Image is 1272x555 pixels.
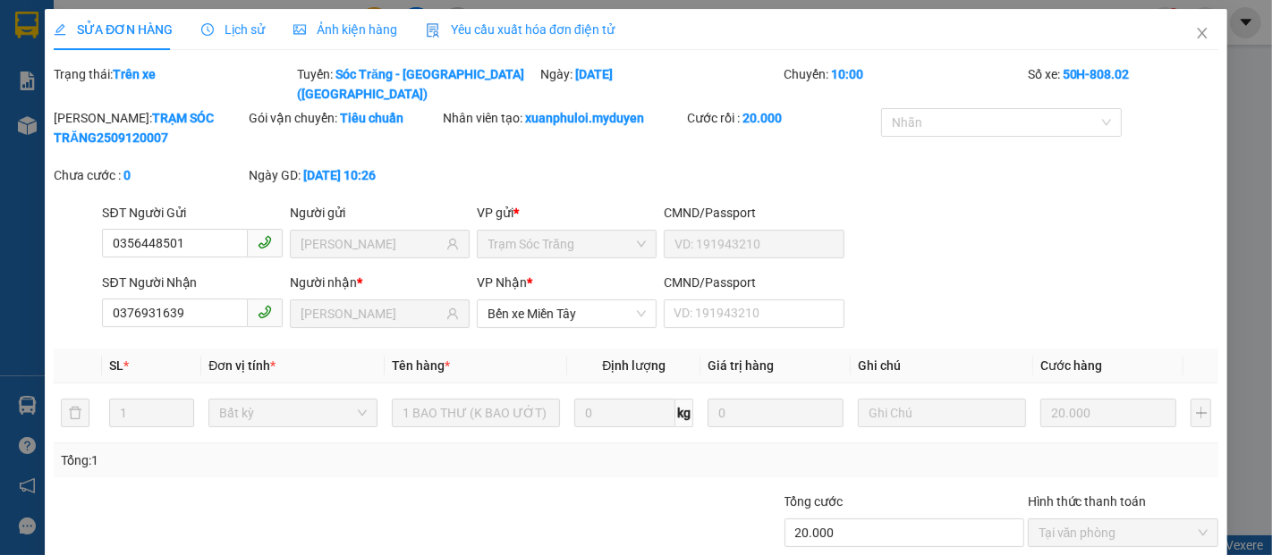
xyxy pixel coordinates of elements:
[742,111,781,125] b: 20.000
[303,168,376,182] b: [DATE] 10:26
[664,230,844,258] input: VD: 191943210
[301,234,443,254] input: Tên người gửi
[1040,358,1102,373] span: Cước hàng
[664,273,844,292] div: CMND/Passport
[54,108,245,147] div: [PERSON_NAME]:
[290,203,470,223] div: Người gửi
[108,358,123,373] span: SL
[426,23,440,38] img: icon
[602,358,666,373] span: Định lượng
[443,108,683,128] div: Nhân viên tạo:
[54,22,173,37] span: SỬA ĐƠN HÀNG
[858,399,1027,427] input: Ghi Chú
[340,111,403,125] b: Tiêu chuẩn
[249,108,440,128] div: Gói vận chuyển:
[1040,399,1175,427] input: 0
[784,494,843,509] span: Tổng cước
[675,399,693,427] span: kg
[1027,494,1146,509] label: Hình thức thanh toán
[102,203,282,223] div: SĐT Người Gửi
[1177,9,1227,59] button: Close
[123,168,131,182] b: 0
[1025,64,1220,104] div: Số xe:
[538,64,782,104] div: Ngày:
[201,22,265,37] span: Lịch sử
[293,22,397,37] span: Ảnh kiện hàng
[426,22,615,37] span: Yêu cầu xuất hóa đơn điện tử
[297,67,524,101] b: Sóc Trăng - [GEOGRAPHIC_DATA] ([GEOGRAPHIC_DATA])
[851,349,1034,383] th: Ghi chú
[52,64,295,104] div: Trạng thái:
[54,111,214,145] b: TRẠM SÓC TRĂNG2509120007
[258,305,272,319] span: phone
[392,358,450,373] span: Tên hàng
[219,399,367,426] span: Bất kỳ
[664,203,844,223] div: CMND/Passport
[708,399,843,427] input: 0
[488,231,646,257] span: Trạm Sóc Trăng
[301,304,443,324] input: Tên người nhận
[686,108,878,128] div: Cước rồi :
[54,165,245,185] div: Chưa cước :
[61,450,492,470] div: Tổng: 1
[488,300,646,327] span: Bến xe Miền Tây
[446,307,459,320] span: user
[54,23,66,36] span: edit
[113,67,156,81] b: Trên xe
[208,358,276,373] span: Đơn vị tính
[477,275,527,290] span: VP Nhận
[392,399,561,427] input: VD: Bàn, Ghế
[525,111,644,125] b: xuanphuloi.myduyen
[61,399,89,427] button: delete
[293,23,306,36] span: picture
[831,67,863,81] b: 10:00
[295,64,538,104] div: Tuyến:
[258,235,272,249] span: phone
[708,358,774,373] span: Giá trị hàng
[446,238,459,250] span: user
[1062,67,1129,81] b: 50H-808.02
[1195,26,1209,40] span: close
[102,273,282,292] div: SĐT Người Nhận
[249,165,440,185] div: Ngày GD:
[477,203,657,223] div: VP gửi
[201,23,214,36] span: clock-circle
[575,67,613,81] b: [DATE]
[1038,519,1208,546] span: Tại văn phòng
[290,273,470,292] div: Người nhận
[1191,399,1212,427] button: plus
[782,64,1025,104] div: Chuyến:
